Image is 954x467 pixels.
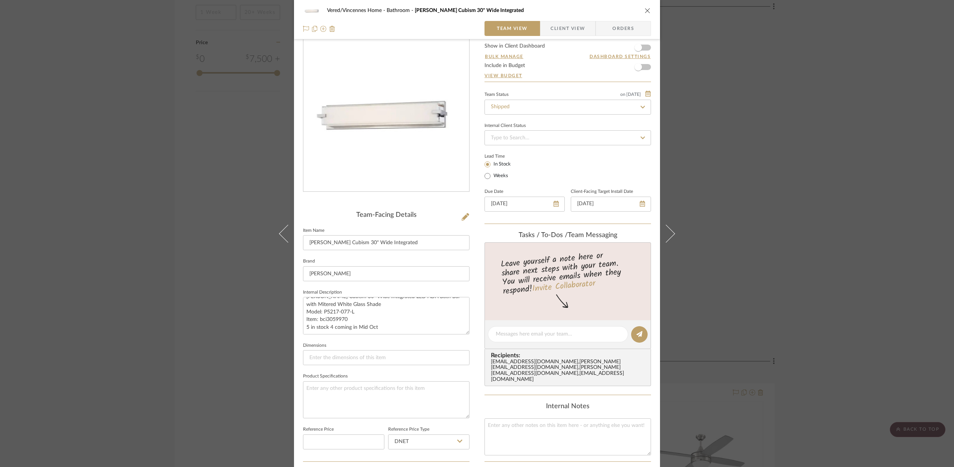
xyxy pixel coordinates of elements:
[484,248,652,298] div: Leave yourself a note here or share next steps with your team. You will receive emails when they ...
[484,197,565,212] input: Enter Due Date
[484,93,508,97] div: Team Status
[303,374,348,378] label: Product Specifications
[303,350,469,365] input: Enter the dimensions of this item
[303,229,324,233] label: Item Name
[388,428,429,431] label: Reference Price Type
[519,232,568,239] span: Tasks / To-Dos /
[303,211,469,219] div: Team-Facing Details
[484,153,523,160] label: Lead Time
[571,190,633,194] label: Client-Facing Target Install Date
[492,173,508,179] label: Weeks
[303,291,342,294] label: Internal Description
[589,53,651,60] button: Dashboard Settings
[484,100,651,115] input: Type to Search…
[484,190,503,194] label: Due Date
[484,73,651,79] a: View Budget
[387,8,415,13] span: Bathroom
[484,53,524,60] button: Bulk Manage
[303,235,469,250] input: Enter Item Name
[303,428,334,431] label: Reference Price
[484,231,651,240] div: team Messaging
[303,344,326,348] label: Dimensions
[484,130,651,145] input: Type to Search…
[497,21,528,36] span: Team View
[303,81,469,139] img: 6a93f6cf-3bf3-4c61-87e8-6bf91a024396_436x436.jpg
[303,260,315,263] label: Brand
[303,81,469,139] div: 0
[532,277,596,296] a: Invite Collaborator
[491,352,648,359] span: Recipients:
[303,3,321,18] img: 6a93f6cf-3bf3-4c61-87e8-6bf91a024396_48x40.jpg
[644,7,651,14] button: close
[415,8,524,13] span: [PERSON_NAME] Cubism 30" Wide Integrated
[571,197,651,212] input: Enter Install Date
[620,92,625,97] span: on
[484,403,651,411] div: Internal Notes
[491,359,648,383] div: [EMAIL_ADDRESS][DOMAIN_NAME] , [PERSON_NAME][EMAIL_ADDRESS][DOMAIN_NAME] , [PERSON_NAME][EMAIL_AD...
[625,92,642,97] span: [DATE]
[484,124,526,128] div: Internal Client Status
[303,266,469,281] input: Enter Brand
[327,8,387,13] span: Vered/Vincennes Home
[604,21,642,36] span: Orders
[492,161,511,168] label: In Stock
[484,160,523,181] mat-radio-group: Select item type
[329,26,335,32] img: Remove from project
[550,21,585,36] span: Client View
